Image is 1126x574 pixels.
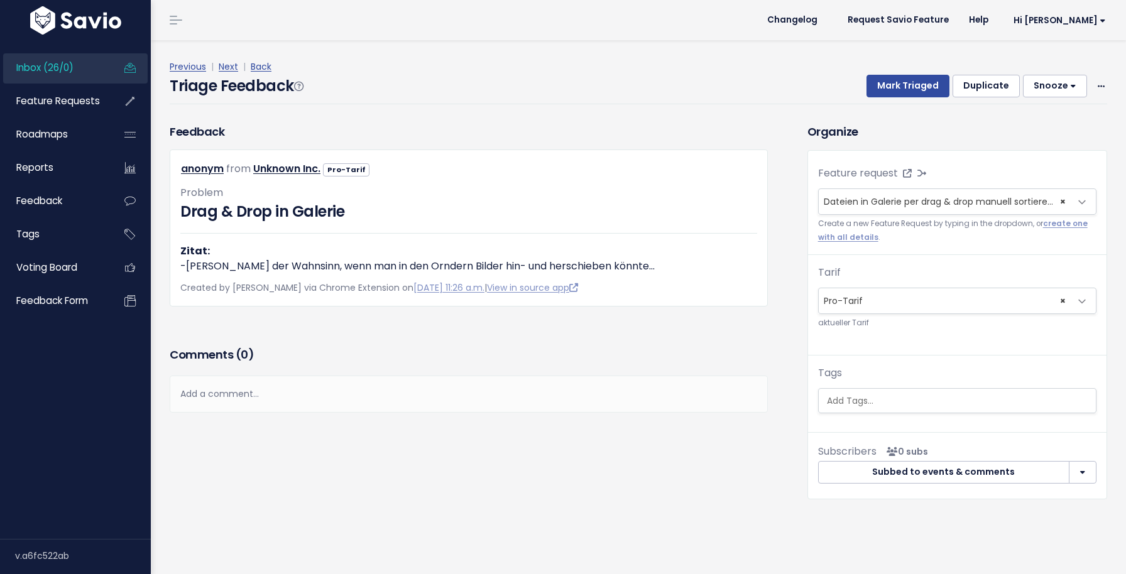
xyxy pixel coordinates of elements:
a: create one with all details [818,219,1088,242]
p: -[PERSON_NAME] der Wahnsinn, wenn man in den Orndern Bilder hin- und herschieben könnte… [180,244,757,274]
a: anonym [181,161,224,176]
strong: Zitat: [180,244,210,258]
span: Voting Board [16,261,77,274]
label: Feature request [818,166,898,181]
span: × [1060,288,1066,313]
span: Dateien in Galerie per drag & drop manuell sortieren [106] (78) [819,189,1071,214]
button: Snooze [1023,75,1087,97]
h3: Comments ( ) [170,346,768,364]
span: <p><strong>Subscribers</strong><br><br> No subscribers yet<br> </p> [882,445,928,458]
button: Subbed to events & comments [818,461,1069,484]
h4: Triage Feedback [170,75,303,97]
span: Subscribers [818,444,877,458]
div: v.a6fc522ab [15,539,151,572]
a: Request Savio Feature [838,11,959,30]
img: logo-white.9d6f32f41409.svg [27,6,124,35]
span: Roadmaps [16,127,68,141]
span: Feedback [16,194,62,207]
span: Dateien in Galerie per drag & drop manuell sortieren [106] (78) [818,188,1096,215]
span: Reports [16,161,53,174]
a: Voting Board [3,253,104,282]
span: Feedback form [16,294,88,307]
small: aktueller Tarif [818,317,1096,330]
a: Reports [3,153,104,182]
a: Feedback [3,187,104,215]
a: Previous [170,60,206,73]
span: × [1060,189,1066,214]
a: View in source app [487,281,578,294]
a: Feedback form [3,286,104,315]
strong: Pro-Tarif [327,165,366,175]
a: Help [959,11,998,30]
a: Next [219,60,238,73]
label: Tarif [818,265,841,280]
span: Tags [16,227,40,241]
button: Duplicate [953,75,1020,97]
button: Mark Triaged [866,75,949,97]
a: Feature Requests [3,87,104,116]
a: Hi [PERSON_NAME] [998,11,1116,30]
span: | [209,60,216,73]
h3: Organize [807,123,1107,140]
h3: Drag & Drop in Galerie [180,200,757,223]
span: Changelog [767,16,817,24]
a: Tags [3,220,104,249]
span: Pro-Tarif [819,288,1071,313]
div: Add a comment... [170,376,768,413]
small: Create a new Feature Request by typing in the dropdown, or . [818,217,1096,244]
span: Inbox (26/0) [16,61,74,74]
span: Pro-Tarif [818,288,1096,314]
label: Tags [818,366,842,381]
span: | [241,60,248,73]
a: Back [251,60,271,73]
span: Created by [PERSON_NAME] via Chrome Extension on | [180,281,578,294]
span: from [226,161,251,176]
input: Add Tags... [822,394,1099,408]
a: Unknown Inc. [253,161,320,176]
a: Roadmaps [3,120,104,149]
span: Dateien in Galerie per drag & drop manuell sortieren [106] (78) [824,195,1100,208]
span: 0 [241,347,248,362]
span: Problem [180,185,223,200]
a: Inbox (26/0) [3,53,104,82]
span: Hi [PERSON_NAME] [1014,16,1106,25]
a: [DATE] 11:26 a.m. [413,281,484,294]
span: Feature Requests [16,94,100,107]
h3: Feedback [170,123,224,140]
